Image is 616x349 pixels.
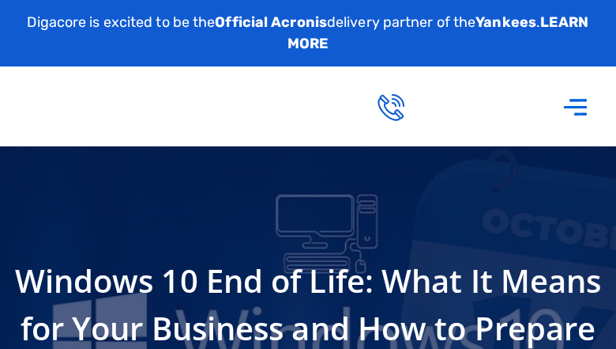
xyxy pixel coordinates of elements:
strong: Yankees [475,13,536,31]
div: Menu Toggle [554,85,596,128]
strong: Official Acronis [215,13,327,31]
img: Digacore logo 1 [29,70,202,143]
p: Digacore is excited to be the delivery partner of the . [12,12,604,55]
